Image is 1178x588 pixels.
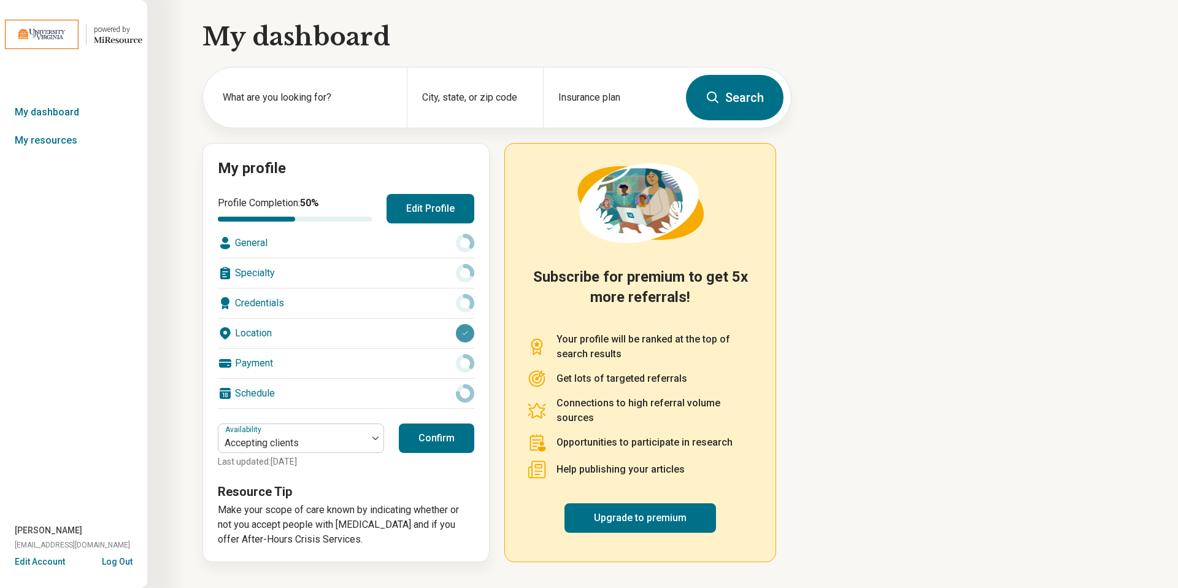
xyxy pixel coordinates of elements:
[15,555,65,568] button: Edit Account
[218,158,474,179] h2: My profile
[218,228,474,258] div: General
[556,435,733,450] p: Opportunities to participate in research
[218,349,474,378] div: Payment
[223,90,392,105] label: What are you looking for?
[218,319,474,348] div: Location
[218,258,474,288] div: Specialty
[556,396,753,425] p: Connections to high referral volume sources
[5,20,142,49] a: University of Virginiapowered by
[564,503,716,533] a: Upgrade to premium
[15,540,130,551] span: [EMAIL_ADDRESS][DOMAIN_NAME]
[686,75,783,120] button: Search
[202,20,791,54] h1: My dashboard
[556,371,687,386] p: Get lots of targeted referrals
[556,332,753,362] p: Your profile will be ranked at the top of search results
[300,197,319,209] span: 50 %
[5,20,79,49] img: University of Virginia
[527,267,753,317] h2: Subscribe for premium to get 5x more referrals!
[556,462,685,477] p: Help publishing your articles
[399,424,474,453] button: Confirm
[218,455,384,468] p: Last updated: [DATE]
[218,288,474,318] div: Credentials
[218,196,372,222] div: Profile Completion:
[218,483,474,500] h3: Resource Tip
[15,524,82,537] span: [PERSON_NAME]
[102,555,133,565] button: Log Out
[218,503,474,547] p: Make your scope of care known by indicating whether or not you accept people with [MEDICAL_DATA] ...
[387,194,474,223] button: Edit Profile
[218,379,474,408] div: Schedule
[94,24,142,35] div: powered by
[225,425,264,434] label: Availability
